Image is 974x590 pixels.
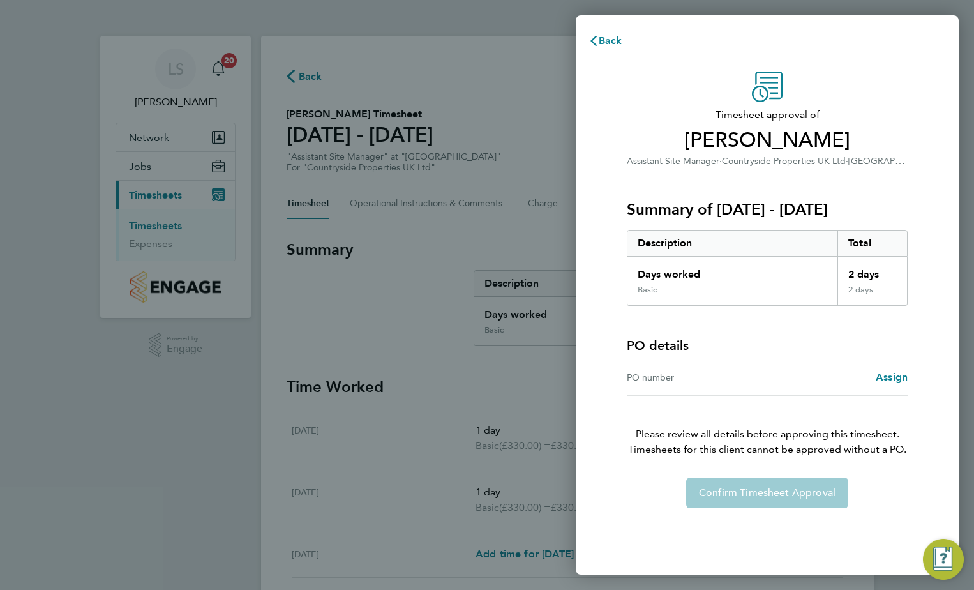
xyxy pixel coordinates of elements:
span: · [846,156,848,167]
button: Back [576,28,635,54]
div: Description [627,231,837,256]
span: Timesheet approval of [627,107,908,123]
h3: Summary of [DATE] - [DATE] [627,199,908,220]
div: 2 days [837,285,908,305]
div: Days worked [627,257,837,285]
button: Engage Resource Center [923,539,964,580]
span: Assistant Site Manager [627,156,719,167]
span: [GEOGRAPHIC_DATA] [848,155,940,167]
p: Please review all details before approving this timesheet. [611,396,923,457]
span: [PERSON_NAME] [627,128,908,153]
div: Basic [638,285,657,295]
span: Countryside Properties UK Ltd [722,156,846,167]
div: 2 days [837,257,908,285]
span: Timesheets for this client cannot be approved without a PO. [611,442,923,457]
div: Total [837,231,908,256]
span: · [719,156,722,167]
div: PO number [627,370,767,385]
h4: PO details [627,337,689,354]
div: Summary of 18 - 24 Aug 2025 [627,230,908,306]
a: Assign [876,370,908,385]
span: Back [599,34,622,47]
span: Assign [876,371,908,383]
